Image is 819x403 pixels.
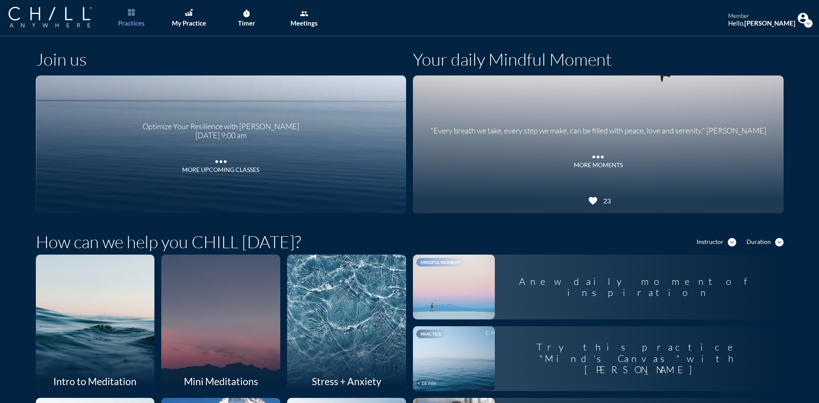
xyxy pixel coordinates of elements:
[142,131,299,140] div: [DATE] 9:00 am
[238,19,255,27] div: Timer
[728,238,736,246] i: expand_more
[421,331,441,336] span: Practice
[413,49,612,70] h1: Your daily Mindful Moment
[9,7,92,27] img: Company Logo
[172,19,206,27] div: My Practice
[728,19,796,27] div: Hello,
[36,49,87,70] h1: Join us
[417,380,436,386] div: < 16 min
[746,238,771,246] div: Duration
[36,232,301,252] h1: How can we help you CHILL [DATE]?
[300,9,308,18] i: group
[495,335,784,382] div: Try this practice "Mind's Canvas" with [PERSON_NAME]
[36,371,155,391] div: Intro to Meditation
[287,371,406,391] div: Stress + Anxiety
[588,196,598,206] i: favorite
[495,269,784,305] div: A new daily moment of inspiration
[590,148,607,161] i: more_horiz
[421,260,460,265] span: Mindful Moment
[728,13,796,20] div: member
[185,9,192,16] img: Graph
[290,19,318,27] div: Meetings
[430,120,766,136] div: "Every breath we take, every step we make, can be filled with peace, love and serenity." [PERSON_...
[697,238,723,246] div: Instructor
[212,153,229,166] i: more_horiz
[744,19,796,27] strong: [PERSON_NAME]
[118,19,145,27] div: Practices
[574,162,623,169] div: MORE MOMENTS
[804,19,813,28] i: expand_more
[600,197,611,205] div: 23
[142,116,299,131] div: Optimize Your Resilience with [PERSON_NAME]
[182,166,259,174] div: More Upcoming Classes
[161,371,280,391] div: Mini Meditations
[242,9,251,18] i: timer
[9,7,109,29] a: Company Logo
[775,238,784,246] i: expand_more
[798,13,808,23] img: Profile icon
[128,9,135,16] img: List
